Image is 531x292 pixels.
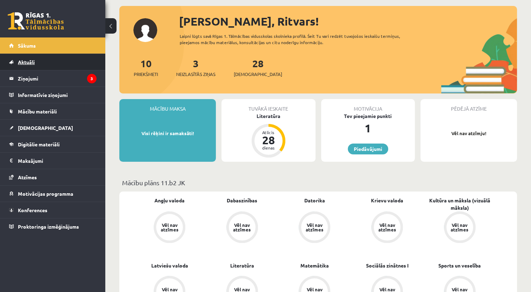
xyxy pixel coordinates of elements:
div: Motivācija [321,99,415,112]
legend: Maksājumi [18,153,97,169]
a: Ziņojumi3 [9,70,97,86]
div: [PERSON_NAME], Ritvars! [179,13,517,30]
span: Proktoringa izmēģinājums [18,223,79,230]
a: Angļu valoda [154,197,185,204]
a: Vēl nav atzīmes [206,211,279,244]
a: Literatūra [230,262,254,269]
span: Mācību materiāli [18,108,57,114]
a: Matemātika [300,262,329,269]
a: Informatīvie ziņojumi [9,87,97,103]
legend: Informatīvie ziņojumi [18,87,97,103]
span: [DEMOGRAPHIC_DATA] [234,71,282,78]
a: Krievu valoda [371,197,403,204]
a: Atzīmes [9,169,97,185]
i: 3 [87,74,97,83]
a: Dabaszinības [227,197,257,204]
a: Vēl nav atzīmes [278,211,351,244]
a: 28[DEMOGRAPHIC_DATA] [234,57,282,78]
a: Mācību materiāli [9,103,97,119]
div: Literatūra [221,112,315,120]
div: dienas [258,146,279,150]
span: [DEMOGRAPHIC_DATA] [18,125,73,131]
a: Vēl nav atzīmes [423,211,496,244]
span: Aktuāli [18,59,35,65]
a: Vēl nav atzīmes [133,211,206,244]
span: Neizlasītās ziņas [176,71,215,78]
a: Digitālie materiāli [9,136,97,152]
span: Konferences [18,207,47,213]
a: Sociālās zinātnes I [366,262,409,269]
div: Tuvākā ieskaite [221,99,315,112]
a: Sports un veselība [438,262,481,269]
a: Literatūra Atlicis 28 dienas [221,112,315,159]
div: Vēl nav atzīmes [160,223,179,232]
p: Visi rēķini ir samaksāti! [123,130,212,137]
legend: Ziņojumi [18,70,97,86]
a: Rīgas 1. Tālmācības vidusskola [8,12,64,30]
a: Sākums [9,37,97,54]
div: Atlicis [258,130,279,134]
a: Latviešu valoda [151,262,188,269]
span: Sākums [18,42,36,49]
a: Piedāvājumi [348,144,388,154]
p: Vēl nav atzīmju! [424,130,513,137]
a: 3Neizlasītās ziņas [176,57,215,78]
div: Vēl nav atzīmes [232,223,252,232]
span: Digitālie materiāli [18,141,60,147]
a: 10Priekšmeti [134,57,158,78]
div: Laipni lūgts savā Rīgas 1. Tālmācības vidusskolas skolnieka profilā. Šeit Tu vari redzēt tuvojošo... [180,33,418,46]
span: Motivācijas programma [18,190,73,197]
div: Tev pieejamie punkti [321,112,415,120]
a: Konferences [9,202,97,218]
a: Aktuāli [9,54,97,70]
a: Kultūra un māksla (vizuālā māksla) [423,197,496,211]
div: Pēdējā atzīme [420,99,517,112]
div: 28 [258,134,279,146]
a: Datorika [304,197,325,204]
div: Vēl nav atzīmes [450,223,470,232]
span: Atzīmes [18,174,37,180]
a: Motivācijas programma [9,186,97,202]
span: Priekšmeti [134,71,158,78]
div: 1 [321,120,415,137]
div: Vēl nav atzīmes [377,223,397,232]
div: Vēl nav atzīmes [305,223,324,232]
a: [DEMOGRAPHIC_DATA] [9,120,97,136]
a: Proktoringa izmēģinājums [9,218,97,235]
a: Maksājumi [9,153,97,169]
a: Vēl nav atzīmes [351,211,424,244]
p: Mācību plāns 11.b2 JK [122,178,514,187]
div: Mācību maksa [119,99,216,112]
